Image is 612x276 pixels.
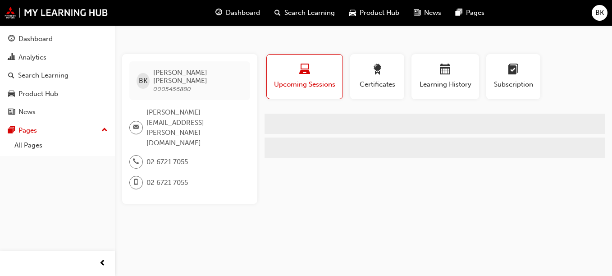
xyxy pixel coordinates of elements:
img: mmal [5,7,108,18]
span: guage-icon [215,7,222,18]
span: prev-icon [99,258,106,269]
span: calendar-icon [440,64,451,76]
div: Pages [18,125,37,136]
span: search-icon [274,7,281,18]
span: laptop-icon [299,64,310,76]
span: Dashboard [226,8,260,18]
span: Search Learning [284,8,335,18]
button: Learning History [411,54,479,99]
button: BK [592,5,607,21]
span: car-icon [8,90,15,98]
a: news-iconNews [406,4,448,22]
div: News [18,107,36,117]
a: All Pages [11,138,111,152]
span: pages-icon [8,127,15,135]
a: search-iconSearch Learning [267,4,342,22]
span: email-icon [133,122,139,133]
a: Product Hub [4,86,111,102]
button: Subscription [486,54,540,99]
a: guage-iconDashboard [208,4,267,22]
span: award-icon [372,64,383,76]
span: [PERSON_NAME][EMAIL_ADDRESS][PERSON_NAME][DOMAIN_NAME] [146,107,243,148]
span: [PERSON_NAME] [PERSON_NAME] [153,69,243,85]
span: chart-icon [8,54,15,62]
button: Certificates [350,54,404,99]
span: up-icon [101,124,108,136]
span: news-icon [8,108,15,116]
span: pages-icon [456,7,462,18]
span: Pages [466,8,484,18]
span: car-icon [349,7,356,18]
span: news-icon [414,7,420,18]
span: learningplan-icon [508,64,519,76]
span: Learning History [418,79,472,90]
span: BK [595,8,604,18]
span: News [424,8,441,18]
a: car-iconProduct Hub [342,4,406,22]
span: Product Hub [360,8,399,18]
div: Analytics [18,52,46,63]
div: Product Hub [18,89,58,99]
span: search-icon [8,72,14,80]
button: DashboardAnalyticsSearch LearningProduct HubNews [4,29,111,122]
button: Pages [4,122,111,139]
button: Upcoming Sessions [266,54,343,99]
span: 0005456880 [153,85,191,93]
span: 02 6721 7055 [146,178,188,188]
a: Search Learning [4,67,111,84]
span: 02 6721 7055 [146,157,188,167]
span: guage-icon [8,35,15,43]
a: pages-iconPages [448,4,492,22]
a: Analytics [4,49,111,66]
span: phone-icon [133,156,139,168]
a: News [4,104,111,120]
div: Search Learning [18,70,69,81]
span: Certificates [357,79,397,90]
span: Upcoming Sessions [274,79,336,90]
span: BK [139,76,147,86]
span: Subscription [493,79,534,90]
span: mobile-icon [133,177,139,189]
div: Dashboard [18,34,53,44]
a: Dashboard [4,31,111,47]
